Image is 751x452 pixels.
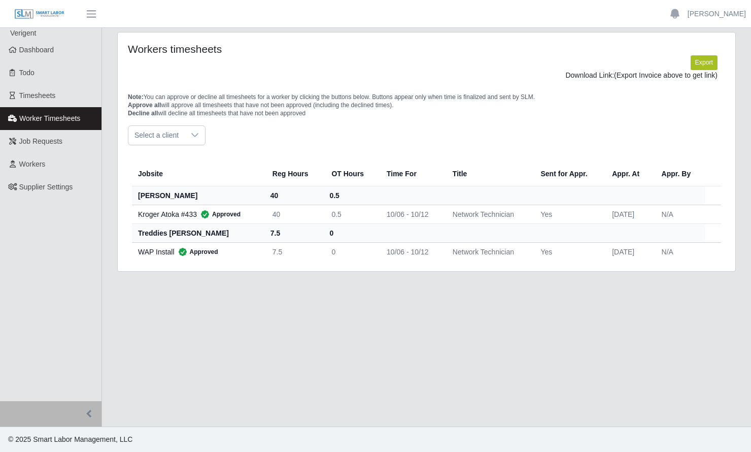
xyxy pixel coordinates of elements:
div: Download Link: [135,70,718,81]
td: 40 [264,205,324,223]
td: Yes [533,242,604,261]
th: Appr. By [654,162,705,186]
span: Timesheets [19,91,56,100]
img: SLM Logo [14,9,65,20]
span: Approved [197,209,241,219]
span: (Export Invoice above to get link) [614,71,718,79]
span: © 2025 Smart Labor Management, LLC [8,435,132,443]
span: Note: [128,93,144,101]
th: 40 [264,186,324,205]
th: 0 [323,223,379,242]
td: 0.5 [323,205,379,223]
span: Workers [19,160,46,168]
span: Supplier Settings [19,183,73,191]
th: Time For [379,162,445,186]
td: Network Technician [445,242,533,261]
td: Network Technician [445,205,533,223]
th: Sent for Appr. [533,162,604,186]
div: WAP Install [138,247,256,257]
th: Jobsite [132,162,264,186]
th: OT Hours [323,162,379,186]
td: 10/06 - 10/12 [379,205,445,223]
h4: Workers timesheets [128,43,368,55]
p: You can approve or decline all timesheets for a worker by clicking the buttons below. Buttons app... [128,93,725,117]
span: Decline all [128,110,158,117]
td: [DATE] [604,205,653,223]
th: Reg Hours [264,162,324,186]
a: [PERSON_NAME] [688,9,746,19]
th: 7.5 [264,223,324,242]
th: Title [445,162,533,186]
td: 0 [323,242,379,261]
div: Kroger Atoka #433 [138,209,256,219]
td: 10/06 - 10/12 [379,242,445,261]
td: Yes [533,205,604,223]
td: N/A [654,205,705,223]
span: Dashboard [19,46,54,54]
span: Approved [175,247,218,257]
button: Export [691,55,718,70]
td: [DATE] [604,242,653,261]
th: Appr. At [604,162,653,186]
td: N/A [654,242,705,261]
span: Todo [19,69,35,77]
th: [PERSON_NAME] [132,186,264,205]
span: Approve all [128,102,161,109]
span: Verigent [10,29,36,37]
span: Select a client [128,126,185,145]
span: Job Requests [19,137,63,145]
td: 7.5 [264,242,324,261]
th: 0.5 [323,186,379,205]
th: treddies [PERSON_NAME] [132,223,264,242]
span: Worker Timesheets [19,114,80,122]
